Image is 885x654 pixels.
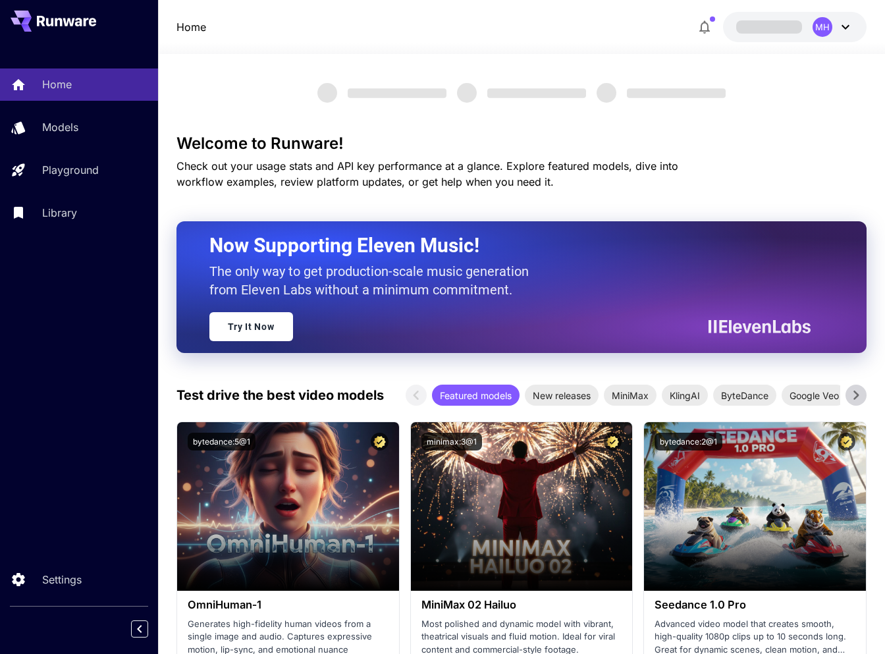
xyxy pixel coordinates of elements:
span: New releases [525,389,599,402]
h3: Welcome to Runware! [176,134,867,153]
button: Collapse sidebar [131,620,148,638]
span: ByteDance [713,389,776,402]
div: MH [813,17,832,37]
div: MiniMax [604,385,657,406]
img: alt [177,422,399,591]
button: bytedance:5@1 [188,433,255,450]
button: Certified Model – Vetted for best performance and includes a commercial license. [371,433,389,450]
p: Models [42,119,78,135]
button: MH [723,12,867,42]
h3: Seedance 1.0 Pro [655,599,855,611]
h3: OmniHuman‑1 [188,599,389,611]
p: The only way to get production-scale music generation from Eleven Labs without a minimum commitment. [209,262,539,299]
a: Home [176,19,206,35]
button: Certified Model – Vetted for best performance and includes a commercial license. [838,433,855,450]
h2: Now Supporting Eleven Music! [209,233,801,258]
img: alt [644,422,866,591]
span: Check out your usage stats and API key performance at a glance. Explore featured models, dive int... [176,159,678,188]
span: Featured models [432,389,520,402]
button: minimax:3@1 [421,433,482,450]
div: Collapse sidebar [141,617,158,641]
nav: breadcrumb [176,19,206,35]
img: alt [411,422,633,591]
p: Settings [42,572,82,587]
div: KlingAI [662,385,708,406]
button: bytedance:2@1 [655,433,722,450]
p: Test drive the best video models [176,385,384,405]
button: Certified Model – Vetted for best performance and includes a commercial license. [604,433,622,450]
p: Library [42,205,77,221]
span: MiniMax [604,389,657,402]
div: Featured models [432,385,520,406]
p: Home [42,76,72,92]
div: New releases [525,385,599,406]
p: Playground [42,162,99,178]
span: Google Veo [782,389,847,402]
a: Try It Now [209,312,293,341]
h3: MiniMax 02 Hailuo [421,599,622,611]
span: KlingAI [662,389,708,402]
div: ByteDance [713,385,776,406]
div: Google Veo [782,385,847,406]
